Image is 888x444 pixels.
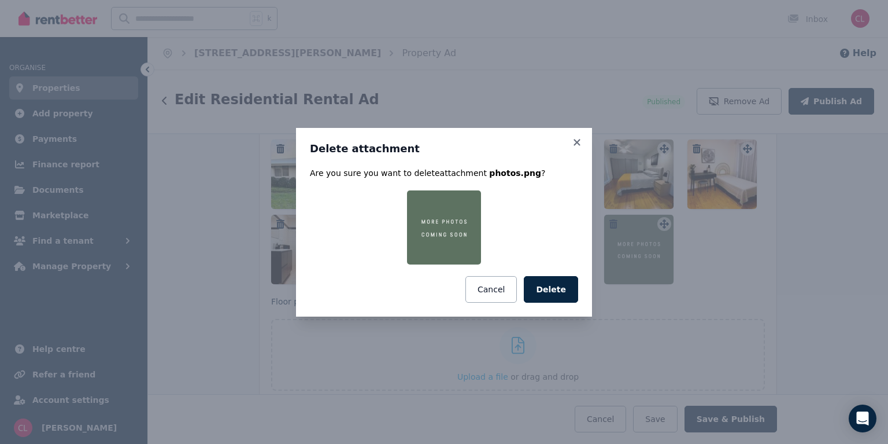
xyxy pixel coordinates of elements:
h3: Delete attachment [310,142,578,156]
button: Delete [524,276,578,303]
span: photos.png [489,168,541,178]
button: Cancel [465,276,517,303]
p: Are you sure you want to delete attachment ? [310,167,578,179]
img: photos.png [407,190,481,265]
div: Open Intercom Messenger [849,405,876,432]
